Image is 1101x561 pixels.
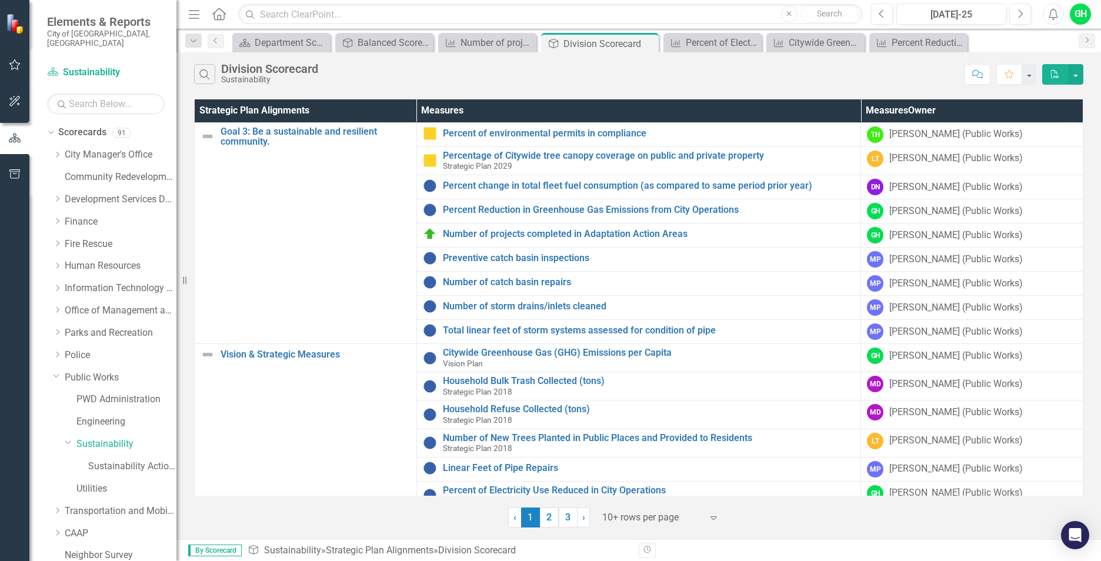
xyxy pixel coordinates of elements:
div: MP [867,461,883,477]
div: [PERSON_NAME] (Public Works) [889,486,1023,500]
td: Double-Click to Edit Right Click for Context Menu [195,122,417,343]
a: Percentage of Citywide tree canopy coverage on public and private property [443,151,855,161]
a: Community Redevelopment Agency [65,171,176,184]
a: Number of storm drains/inlets cleaned [443,301,855,312]
a: Balanced Scorecard [338,35,431,50]
a: Fire Rescue [65,238,176,251]
div: [PERSON_NAME] (Public Works) [889,205,1023,218]
span: Strategic Plan 2018 [443,387,512,396]
div: 91 [112,128,131,138]
a: Number of projects completed in Adaptation Action Areas [443,229,855,239]
a: Percent of Electricity Use Reduced in City Operations [666,35,759,50]
div: MP [867,251,883,268]
a: Sustainability [264,545,321,556]
td: Double-Click to Edit Right Click for Context Menu [416,175,860,199]
a: Total linear feet of storm systems assessed for condition of pipe [443,325,855,336]
a: Sustainability [47,66,165,79]
a: Utilities [76,482,176,496]
div: GH [867,485,883,502]
div: [PERSON_NAME] (Public Works) [889,181,1023,194]
a: Number of projects completed in Adaptation Action Areas [441,35,533,50]
div: [DATE]-25 [900,8,1002,22]
div: Division Scorecard [221,62,318,75]
a: PWD Administration [76,393,176,406]
div: DN [867,179,883,195]
div: GH [867,227,883,243]
a: 2 [540,507,559,527]
span: By Scorecard [188,545,242,556]
td: Double-Click to Edit Right Click for Context Menu [416,457,860,481]
div: Citywide Greenhouse Gas (GHG) Emissions per Capita [789,35,862,50]
div: [PERSON_NAME] (Public Works) [889,378,1023,391]
a: Goal 3: Be a sustainable and resilient community. [221,126,411,147]
img: Information Unavailable [423,275,437,289]
td: Double-Click to Edit Right Click for Context Menu [416,320,860,344]
a: Police [65,349,176,362]
div: [PERSON_NAME] (Public Works) [889,349,1023,363]
a: Scorecards [58,126,106,139]
span: 1 [521,507,540,527]
div: MD [867,376,883,392]
a: Number of New Trees Planted in Public Places and Provided to Residents [443,433,855,443]
div: Division Scorecard [438,545,516,556]
div: [PERSON_NAME] (Public Works) [889,301,1023,315]
a: Office of Management and Budget [65,304,176,318]
a: Human Resources [65,259,176,273]
div: » » [248,544,630,557]
div: Percent of Electricity Use Reduced in City Operations [686,35,759,50]
img: Information Unavailable [423,379,437,393]
a: Household Bulk Trash Collected (tons) [443,376,855,386]
a: Public Works [65,371,176,385]
div: GH [867,203,883,219]
div: [PERSON_NAME] (Public Works) [889,152,1023,165]
img: Information Unavailable [423,436,437,450]
a: City Manager's Office [65,148,176,162]
a: Preventive catch basin inspections [443,253,855,263]
div: MP [867,299,883,316]
img: ClearPoint Strategy [6,14,26,34]
img: Information Unavailable [423,461,437,475]
a: Percent change in total fleet fuel consumption (as compared to same period prior year) [443,181,855,191]
input: Search ClearPoint... [238,4,862,25]
a: Parks and Recreation [65,326,176,340]
span: Elements & Reports [47,15,165,29]
td: Double-Click to Edit Right Click for Context Menu [416,223,860,248]
div: [PERSON_NAME] (Public Works) [889,406,1023,419]
div: [PERSON_NAME] (Public Works) [889,229,1023,242]
div: [PERSON_NAME] (Public Works) [889,325,1023,339]
img: Information Unavailable [423,408,437,422]
div: [PERSON_NAME] (Public Works) [889,462,1023,476]
div: [PERSON_NAME] (Public Works) [889,434,1023,448]
a: Percent Reduction in Greenhouse Gas Emissions from City Operations [443,205,855,215]
button: GH [1070,4,1091,25]
td: Double-Click to Edit Right Click for Context Menu [416,248,860,272]
div: Division Scorecard [563,36,656,51]
div: MP [867,323,883,340]
a: Department Scorecard [235,35,328,50]
input: Search Below... [47,93,165,114]
button: [DATE]-25 [896,4,1006,25]
div: LT [867,433,883,449]
button: Search [800,6,859,22]
img: Monitoring Progress [423,153,437,168]
a: Household Refuse Collected (tons) [443,404,855,415]
img: Not Defined [201,129,215,143]
span: ‹ [513,512,516,523]
img: Information Unavailable [423,251,437,265]
div: TH [867,126,883,143]
img: Information Unavailable [423,203,437,217]
div: GH [867,348,883,364]
a: Percent Reduction in Greenhouse Gas Emissions from City Operations [872,35,965,50]
a: Development Services Department [65,193,176,206]
div: [PERSON_NAME] (Public Works) [889,253,1023,266]
span: Strategic Plan 2029 [443,161,512,171]
td: Double-Click to Edit Right Click for Context Menu [416,122,860,146]
div: Open Intercom Messenger [1061,521,1089,549]
img: Not Defined [201,348,215,362]
td: Double-Click to Edit Right Click for Context Menu [416,296,860,320]
div: MP [867,275,883,292]
div: [PERSON_NAME] (Public Works) [889,128,1023,141]
img: Information Unavailable [423,323,437,338]
a: Engineering [76,415,176,429]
